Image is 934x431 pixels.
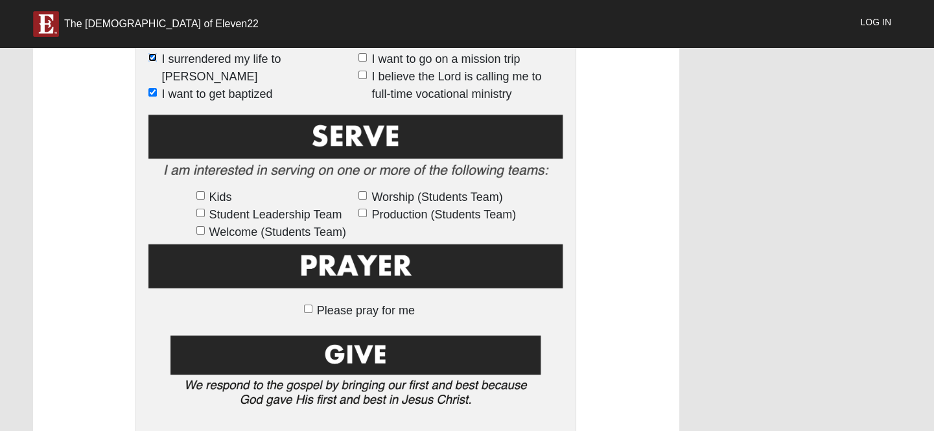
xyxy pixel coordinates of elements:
span: Production (Students Team) [371,206,516,224]
span: I want to get baptized [161,86,272,103]
span: Please pray for me [317,304,415,317]
img: Prayer.png [148,241,563,299]
input: I want to get baptized [148,88,157,97]
span: Kids [209,189,232,206]
div: The [DEMOGRAPHIC_DATA] of Eleven22 [64,17,259,30]
span: Student Leadership Team [209,206,342,224]
img: Serve2.png [148,112,563,187]
input: I believe the Lord is calling me to full-time vocational ministry [358,71,367,79]
input: I want to go on a mission trip [358,53,367,62]
span: Welcome (Students Team) [209,224,346,241]
input: Please pray for me [304,305,312,313]
input: Welcome (Students Team) [196,226,205,235]
span: I believe the Lord is calling me to full-time vocational ministry [371,68,563,103]
input: I surrendered my life to [PERSON_NAME] [148,53,157,62]
span: I surrendered my life to [PERSON_NAME] [161,51,353,86]
input: Production (Students Team) [358,209,367,217]
a: Log In [851,6,901,38]
input: Student Leadership Team [196,209,205,217]
span: Worship (Students Team) [371,189,502,206]
input: Worship (Students Team) [358,191,367,200]
a: The [DEMOGRAPHIC_DATA] of Eleven22 [23,5,268,37]
img: E-icon-fireweed-White-TM.png [33,11,59,37]
span: I want to go on a mission trip [371,51,520,68]
input: Kids [196,191,205,200]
